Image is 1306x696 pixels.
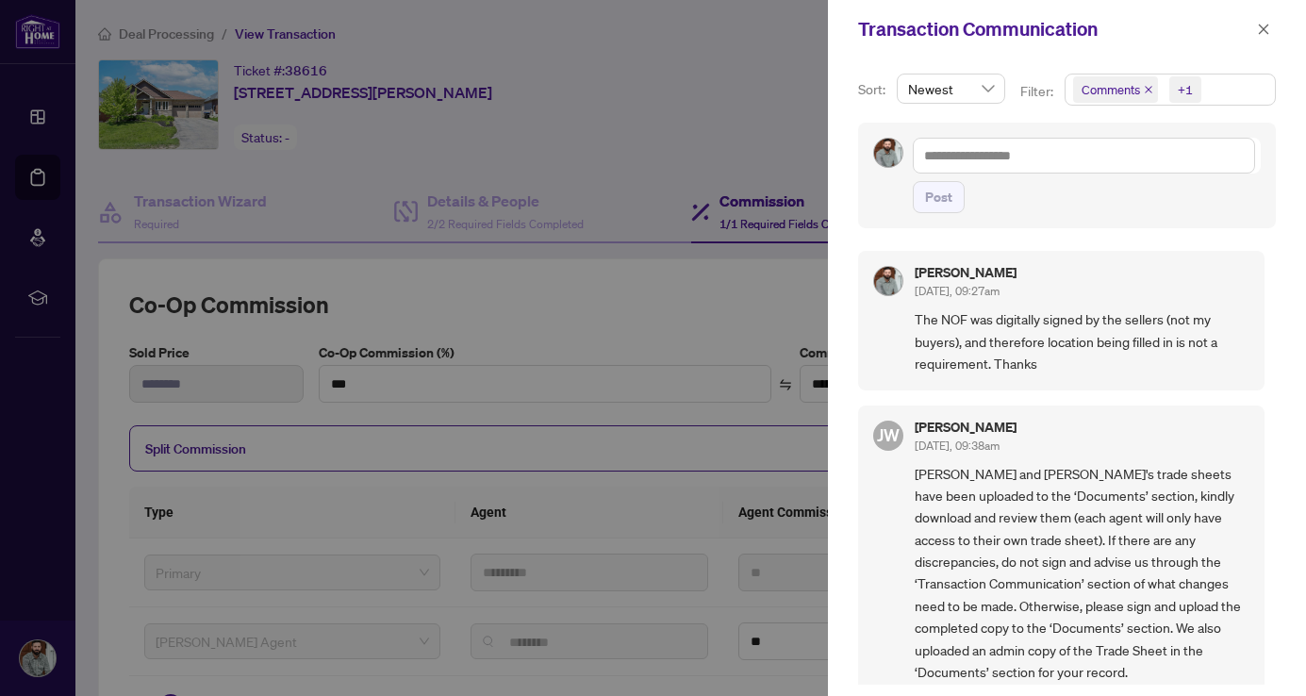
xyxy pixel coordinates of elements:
[915,439,1000,453] span: [DATE], 09:38am
[915,308,1249,374] span: The NOF was digitally signed by the sellers (not my buyers), and therefore location being filled ...
[858,79,889,100] p: Sort:
[908,75,994,103] span: Newest
[1178,80,1193,99] div: +1
[874,139,902,167] img: Profile Icon
[913,181,965,213] button: Post
[1082,80,1140,99] span: Comments
[915,463,1249,684] span: [PERSON_NAME] and [PERSON_NAME]'s trade sheets have been uploaded to the ‘Documents’ section, kin...
[874,267,902,295] img: Profile Icon
[1257,23,1270,36] span: close
[1020,81,1056,102] p: Filter:
[1073,76,1158,103] span: Comments
[915,284,1000,298] span: [DATE], 09:27am
[858,15,1251,43] div: Transaction Communication
[915,266,1017,279] h5: [PERSON_NAME]
[915,421,1017,434] h5: [PERSON_NAME]
[1144,85,1153,94] span: close
[877,422,900,448] span: JW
